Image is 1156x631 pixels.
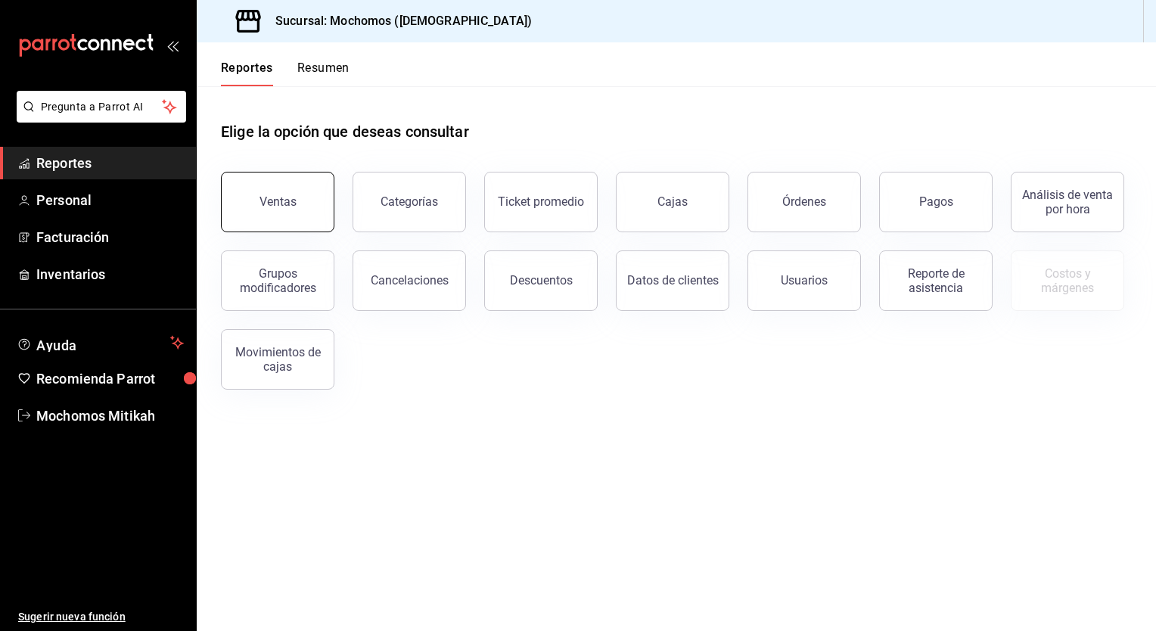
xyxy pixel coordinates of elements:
[221,61,273,76] font: Reportes
[616,172,729,232] button: Cajas
[1011,250,1124,311] button: Contrata inventarios para ver este reporte
[41,99,163,115] span: Pregunta a Parrot AI
[1021,188,1114,216] div: Análisis de venta por hora
[263,12,532,30] h3: Sucursal: Mochomos ([DEMOGRAPHIC_DATA])
[297,61,350,86] button: Resumen
[36,229,109,245] font: Facturación
[231,266,325,295] div: Grupos modificadores
[36,155,92,171] font: Reportes
[616,250,729,311] button: Datos de clientes
[231,345,325,374] div: Movimientos de cajas
[221,61,350,86] div: Pestañas de navegación
[221,120,469,143] h1: Elige la opción que deseas consultar
[498,194,584,209] div: Ticket promedio
[353,250,466,311] button: Cancelaciones
[747,172,861,232] button: Órdenes
[36,408,155,424] font: Mochomos Mitikah
[879,250,993,311] button: Reporte de asistencia
[781,273,828,288] div: Usuarios
[879,172,993,232] button: Pagos
[782,194,826,209] div: Órdenes
[353,172,466,232] button: Categorías
[371,273,449,288] div: Cancelaciones
[747,250,861,311] button: Usuarios
[381,194,438,209] div: Categorías
[1021,266,1114,295] div: Costos y márgenes
[221,329,334,390] button: Movimientos de cajas
[919,194,953,209] div: Pagos
[17,91,186,123] button: Pregunta a Parrot AI
[1011,172,1124,232] button: Análisis de venta por hora
[221,172,334,232] button: Ventas
[484,172,598,232] button: Ticket promedio
[36,192,92,208] font: Personal
[259,194,297,209] div: Ventas
[627,273,719,288] div: Datos de clientes
[657,194,688,209] div: Cajas
[166,39,179,51] button: open_drawer_menu
[510,273,573,288] div: Descuentos
[11,110,186,126] a: Pregunta a Parrot AI
[889,266,983,295] div: Reporte de asistencia
[18,611,126,623] font: Sugerir nueva función
[36,334,164,352] span: Ayuda
[484,250,598,311] button: Descuentos
[36,266,105,282] font: Inventarios
[36,371,155,387] font: Recomienda Parrot
[221,250,334,311] button: Grupos modificadores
